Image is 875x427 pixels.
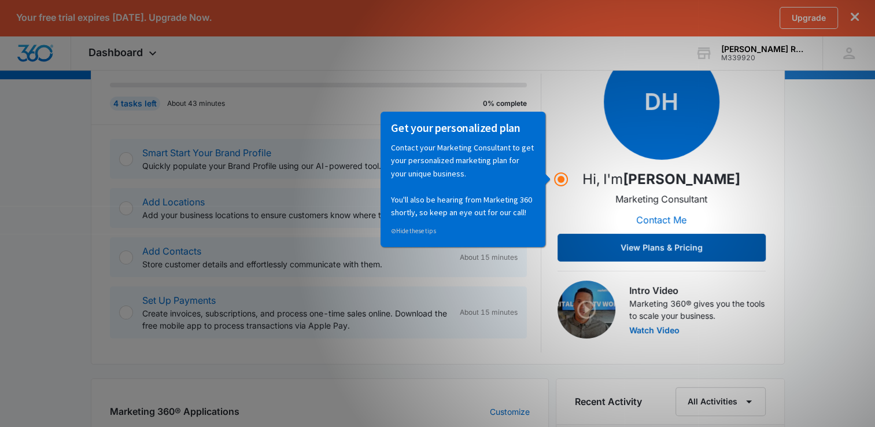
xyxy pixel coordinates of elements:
[604,44,719,160] span: DH
[110,404,239,418] h2: Marketing 360® Applications
[483,98,527,109] p: 0% complete
[142,196,205,208] a: Add Locations
[460,307,518,318] span: About 15 minutes
[460,252,518,263] span: About 15 minutes
[142,147,271,159] a: Smart Start Your Brand Profile
[625,206,698,234] button: Contact Me
[575,395,642,408] h6: Recent Activity
[142,245,201,257] a: Add Contacts
[142,209,455,221] p: Add your business locations to ensure customers know where to find you.
[110,97,160,111] div: 4 tasks left
[780,7,838,29] a: Upgrade
[721,45,806,54] div: account name
[558,281,615,338] img: Intro Video
[721,54,806,62] div: account id
[71,36,177,70] div: Dashboard
[582,169,740,190] p: Hi, I'm
[629,297,766,322] p: Marketing 360® gives you the tools to scale your business.
[142,160,451,172] p: Quickly populate your Brand Profile using our AI-powered tool.
[490,406,530,418] a: Customize
[12,30,156,107] p: Contact your Marketing Consultant to get your personalized marketing plan for your unique busines...
[12,9,156,24] h3: Get your personalized plan
[142,307,451,332] p: Create invoices, subscriptions, and process one-time sales online. Download the free mobile app t...
[675,387,766,416] button: All Activities
[615,192,707,206] p: Marketing Consultant
[16,12,212,23] p: Your free trial expires [DATE]. Upgrade Now.
[12,115,57,123] a: Hide these tips
[558,234,766,262] button: View Plans & Pricing
[142,258,451,270] p: Store customer details and effortlessly communicate with them.
[142,295,216,306] a: Set Up Payments
[623,171,740,187] strong: [PERSON_NAME]
[88,46,143,58] span: Dashboard
[851,12,859,23] button: dismiss this dialog
[12,115,17,123] span: ⊘
[167,98,225,109] p: About 43 minutes
[629,326,680,334] button: Watch Video
[629,284,766,297] h3: Intro Video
